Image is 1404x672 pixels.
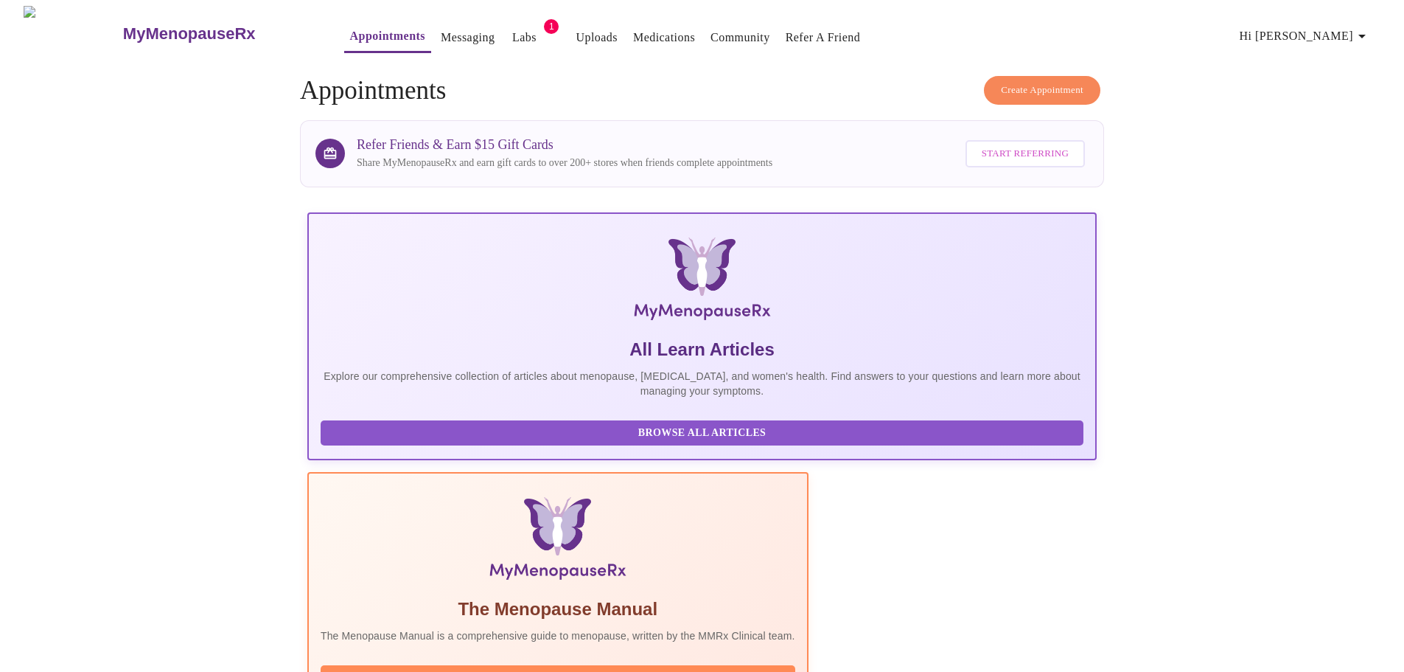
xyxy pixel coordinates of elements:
[300,76,1104,105] h4: Appointments
[1001,82,1083,99] span: Create Appointment
[123,24,256,44] h3: MyMenopauseRx
[962,133,1089,175] a: Start Referring
[512,27,537,48] a: Labs
[576,27,618,48] a: Uploads
[344,21,431,53] button: Appointments
[121,8,314,60] a: MyMenopauseRx
[544,19,559,34] span: 1
[396,497,719,586] img: Menopause Manual
[570,23,624,52] button: Uploads
[357,137,772,153] h3: Refer Friends & Earn $15 Gift Cards
[335,424,1069,443] span: Browse All Articles
[435,23,500,52] button: Messaging
[627,23,701,52] button: Medications
[321,338,1083,361] h5: All Learn Articles
[321,420,1083,446] button: Browse All Articles
[321,369,1083,398] p: Explore our comprehensive collection of articles about menopause, [MEDICAL_DATA], and women's hea...
[710,27,770,48] a: Community
[786,27,861,48] a: Refer a Friend
[350,26,425,46] a: Appointments
[439,238,965,326] img: MyMenopauseRx Logo
[321,628,795,643] p: The Menopause Manual is a comprehensive guide to menopause, written by the MMRx Clinical team.
[441,27,495,48] a: Messaging
[321,597,795,621] h5: The Menopause Manual
[1240,26,1371,46] span: Hi [PERSON_NAME]
[780,23,867,52] button: Refer a Friend
[500,23,548,52] button: Labs
[24,6,121,61] img: MyMenopauseRx Logo
[1234,21,1377,51] button: Hi [PERSON_NAME]
[705,23,776,52] button: Community
[321,426,1087,438] a: Browse All Articles
[357,156,772,170] p: Share MyMenopauseRx and earn gift cards to over 200+ stores when friends complete appointments
[982,145,1069,162] span: Start Referring
[965,140,1085,167] button: Start Referring
[984,76,1100,105] button: Create Appointment
[633,27,695,48] a: Medications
